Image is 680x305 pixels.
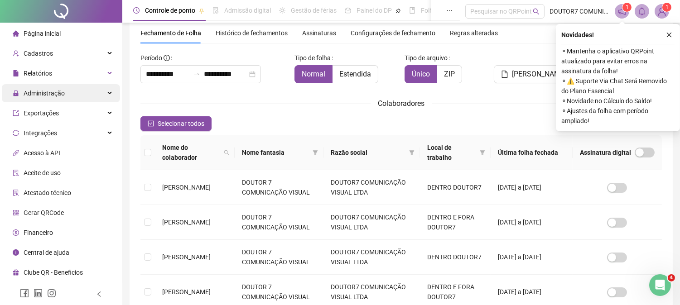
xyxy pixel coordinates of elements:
span: dashboard [345,7,351,14]
span: Único [412,70,430,78]
span: search [533,8,540,15]
span: Gerar QRCode [24,209,64,216]
span: file-done [212,7,219,14]
span: filter [409,150,415,155]
span: Tipo de folha [294,53,331,63]
span: [PERSON_NAME] [162,288,211,295]
td: DOUTOR7 COMUNICAÇÃO VISUAL LTDA [323,240,420,275]
td: DOUTOR 7 COMUNICAÇÃO VISUAL [235,205,323,240]
iframe: Intercom live chat [649,274,671,296]
span: Exportações [24,110,59,117]
span: close [666,32,672,38]
span: ⚬ ⚠️ Suporte Via Chat Será Removido do Plano Essencial [561,76,675,96]
span: Aceite de uso [24,169,61,176]
span: Acesso à API [24,149,60,157]
span: left [96,291,102,297]
span: Estendida [339,70,371,78]
span: export [13,110,19,116]
span: Integrações [24,129,57,137]
span: ⚬ Novidade no Cálculo do Saldo! [561,96,675,106]
span: user-add [13,50,19,57]
span: book [409,7,415,14]
span: check-square [148,120,154,127]
td: [DATE] a [DATE] [491,240,573,275]
span: lock [13,90,19,96]
span: ⚬ Ajustes da folha com período ampliado! [561,106,675,126]
span: Nome fantasia [242,148,309,157]
span: Financeiro [24,229,53,236]
span: Relatórios [24,70,52,77]
span: file [501,71,508,78]
span: Tipo de arquivo [405,53,448,63]
span: [PERSON_NAME] [162,184,211,191]
span: notification [618,7,626,15]
span: search [224,150,229,155]
span: Colaboradores [378,99,424,108]
td: [DATE] a [DATE] [491,205,573,240]
td: DOUTOR 7 COMUNICAÇÃO VISUAL [235,240,323,275]
button: [PERSON_NAME] [494,65,574,83]
span: Fechamento de Folha [140,29,201,37]
span: api [13,150,19,156]
td: DENTRO E FORA DOUTOR7 [420,205,491,240]
sup: 1 [622,3,632,12]
span: solution [13,190,19,196]
span: Folha de pagamento [421,7,479,14]
span: facebook [20,289,29,298]
span: filter [311,146,320,159]
span: [PERSON_NAME] [162,253,211,261]
span: dollar [13,229,19,236]
span: Configurações de fechamento [351,30,435,36]
td: DOUTOR7 COMUNICAÇÃO VISUAL LTDA [323,205,420,240]
img: 7663 [655,5,669,18]
span: pushpin [395,8,401,14]
span: Histórico de fechamentos [216,29,288,37]
span: Cadastros [24,50,53,57]
td: DOUTOR7 COMUNICAÇÃO VISUAL LTDA [323,170,420,205]
span: qrcode [13,210,19,216]
span: Selecionar todos [158,119,204,129]
span: ⚬ Mantenha o aplicativo QRPoint atualizado para evitar erros na assinatura da folha! [561,46,675,76]
span: filter [313,150,318,155]
span: Admissão digital [224,7,271,14]
span: bell [638,7,646,15]
span: Central de ajuda [24,249,69,256]
span: Assinaturas [302,30,336,36]
span: Período [140,54,162,62]
span: to [193,71,200,78]
span: info-circle [13,249,19,256]
span: Local de trabalho [427,143,476,162]
span: sync [13,130,19,136]
span: sun [279,7,285,14]
span: info-circle [164,55,170,61]
span: Painel do DP [357,7,392,14]
span: [PERSON_NAME] [512,69,566,80]
td: DENTRO DOUTOR7 [420,170,491,205]
span: Nome do colaborador [162,143,220,162]
span: Novidades ! [561,30,594,40]
button: Selecionar todos [140,116,212,131]
span: search [222,141,231,164]
span: file [13,70,19,76]
span: pushpin [199,8,204,14]
td: DENTRO DOUTOR7 [420,240,491,275]
span: Regras alteradas [450,30,498,36]
span: Administração [24,90,65,97]
span: filter [480,150,485,155]
span: Atestado técnico [24,189,71,196]
span: Controle de ponto [145,7,195,14]
span: 4 [668,274,675,281]
th: Última folha fechada [491,135,573,170]
span: DOUTOR7 COMUNICAÇÃO VISUAL [550,6,610,16]
span: [PERSON_NAME] [162,219,211,226]
span: Gestão de férias [291,7,337,14]
span: clock-circle [133,7,140,14]
span: 1 [666,4,669,10]
span: gift [13,269,19,276]
span: filter [407,146,416,159]
span: Página inicial [24,30,61,37]
span: home [13,30,19,37]
span: filter [478,141,487,164]
span: swap-right [193,71,200,78]
span: instagram [47,289,56,298]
